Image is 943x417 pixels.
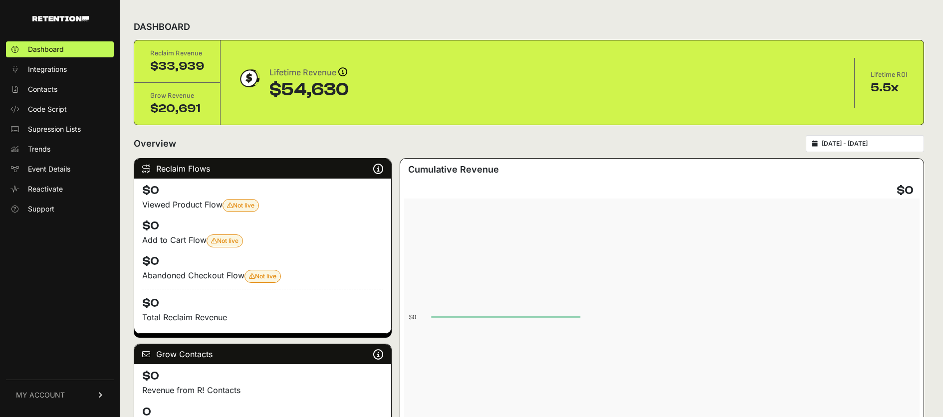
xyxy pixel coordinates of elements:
[142,234,383,247] div: Add to Cart Flow
[142,199,383,212] div: Viewed Product Flow
[6,181,114,197] a: Reactivate
[871,80,908,96] div: 5.5x
[236,66,261,91] img: dollar-coin-05c43ed7efb7bc0c12610022525b4bbbb207c7efeef5aecc26f025e68dcafac9.png
[142,368,383,384] h4: $0
[142,253,383,269] h4: $0
[134,344,391,364] div: Grow Contacts
[134,137,176,151] h2: Overview
[134,20,190,34] h2: DASHBOARD
[6,41,114,57] a: Dashboard
[269,80,349,100] div: $54,630
[6,201,114,217] a: Support
[409,313,416,321] text: $0
[28,84,57,94] span: Contacts
[32,16,89,21] img: Retention.com
[6,81,114,97] a: Contacts
[150,58,204,74] div: $33,939
[28,164,70,174] span: Event Details
[28,144,50,154] span: Trends
[6,380,114,410] a: MY ACCOUNT
[28,44,64,54] span: Dashboard
[150,91,204,101] div: Grow Revenue
[28,184,63,194] span: Reactivate
[211,237,238,244] span: Not live
[28,64,67,74] span: Integrations
[6,61,114,77] a: Integrations
[142,384,383,396] p: Revenue from R! Contacts
[269,66,349,80] div: Lifetime Revenue
[150,48,204,58] div: Reclaim Revenue
[134,159,391,179] div: Reclaim Flows
[6,101,114,117] a: Code Script
[897,183,914,199] h4: $0
[28,124,81,134] span: Supression Lists
[16,390,65,400] span: MY ACCOUNT
[6,121,114,137] a: Supression Lists
[150,101,204,117] div: $20,691
[142,289,383,311] h4: $0
[227,202,254,209] span: Not live
[6,141,114,157] a: Trends
[6,161,114,177] a: Event Details
[28,104,67,114] span: Code Script
[408,163,499,177] h3: Cumulative Revenue
[142,218,383,234] h4: $0
[871,70,908,80] div: Lifetime ROI
[249,272,276,280] span: Not live
[28,204,54,214] span: Support
[142,311,383,323] p: Total Reclaim Revenue
[142,269,383,283] div: Abandoned Checkout Flow
[142,183,383,199] h4: $0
